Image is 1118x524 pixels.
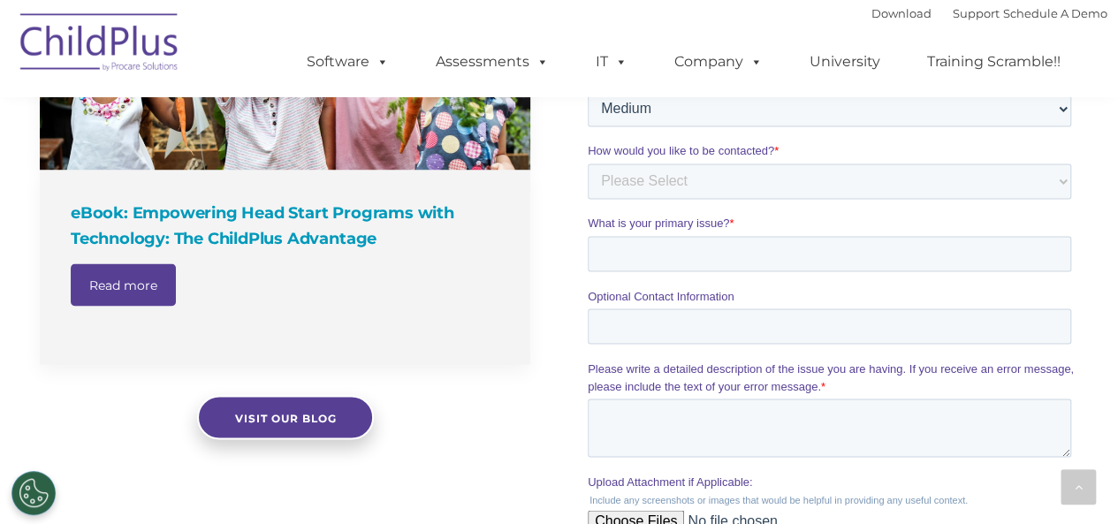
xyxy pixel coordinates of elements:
a: Read more [71,263,176,306]
font: | [871,6,1107,20]
a: Software [289,44,407,80]
a: Schedule A Demo [1003,6,1107,20]
a: Visit our blog [197,395,374,439]
a: Download [871,6,932,20]
a: IT [578,44,645,80]
a: Assessments [418,44,567,80]
a: Training Scramble!! [909,44,1078,80]
a: Support [953,6,1000,20]
img: ChildPlus by Procare Solutions [11,1,188,89]
span: Visit our blog [234,411,336,424]
a: Company [657,44,780,80]
a: University [792,44,898,80]
h4: eBook: Empowering Head Start Programs with Technology: The ChildPlus Advantage [71,201,504,250]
